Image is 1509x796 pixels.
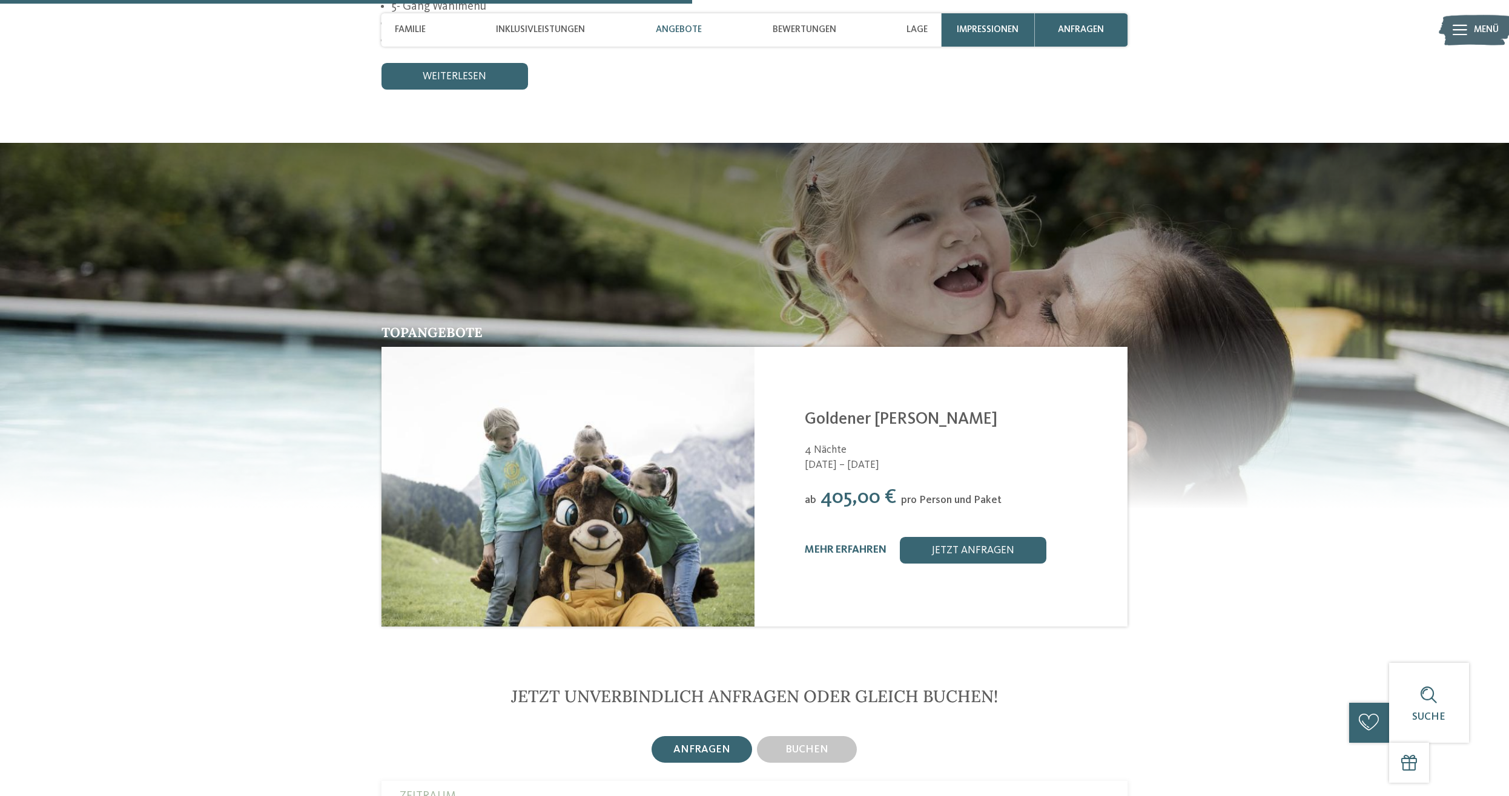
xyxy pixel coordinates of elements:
span: anfragen [673,745,730,755]
a: mehr erfahren [805,545,887,555]
span: buchen [785,745,828,755]
a: weiterlesen [381,63,528,90]
span: Topangebote [381,324,483,341]
img: Goldener Herbst [381,347,754,627]
span: Inklusivleistungen [496,24,585,35]
span: Angebote [656,24,702,35]
span: ab [805,495,816,505]
span: 405,00 € [821,488,896,508]
a: jetzt anfragen [900,537,1046,564]
a: Goldener [PERSON_NAME] [805,411,997,428]
span: [DATE] – [DATE] [805,458,1111,473]
span: Impressionen [957,24,1019,35]
span: pro Person und Paket [901,495,1002,505]
span: Bewertungen [773,24,836,35]
span: 4 Nächte [805,445,847,455]
span: Jetzt unverbindlich anfragen oder gleich buchen! [511,685,998,707]
span: Familie [395,24,426,35]
span: anfragen [1058,24,1104,35]
span: Lage [906,24,928,35]
span: Suche [1412,712,1445,722]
